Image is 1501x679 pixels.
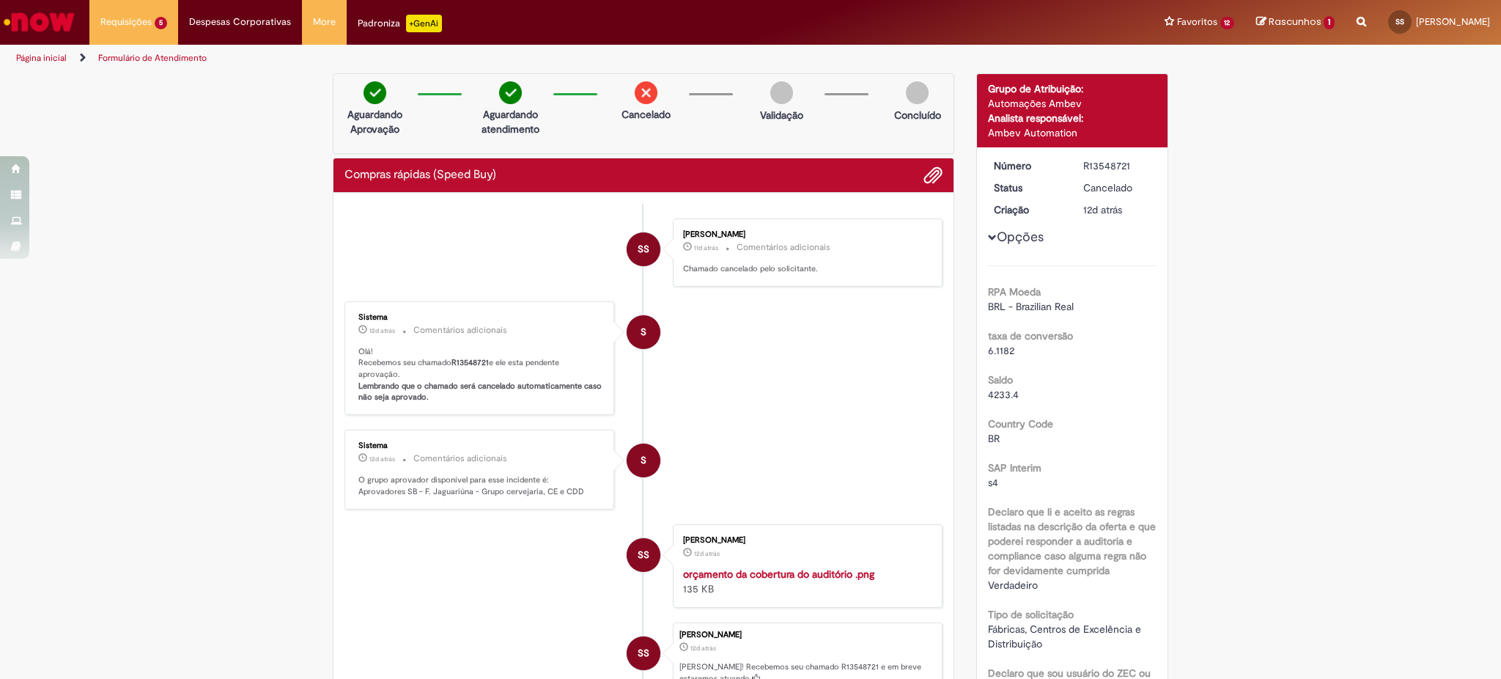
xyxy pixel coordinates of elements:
[358,313,602,322] div: Sistema
[11,45,989,72] ul: Trilhas de página
[1083,203,1122,216] span: 12d atrás
[406,15,442,32] p: +GenAi
[694,549,720,558] time: 18/09/2025 17:49:11
[638,232,649,267] span: SS
[413,452,507,465] small: Comentários adicionais
[369,455,395,463] time: 18/09/2025 17:50:10
[679,631,934,639] div: [PERSON_NAME]
[358,381,604,403] b: Lembrando que o chamado será cancelado automaticamente caso não seja aprovado.
[364,81,386,104] img: check-circle-green.png
[358,346,602,404] p: Olá! Recebemos seu chamado e ele esta pendente aprovação.
[189,15,291,29] span: Despesas Corporativas
[988,285,1041,298] b: RPA Moeda
[358,441,602,450] div: Sistema
[988,579,1038,592] span: Verdadeiro
[413,324,507,337] small: Comentários adicionais
[694,243,718,252] span: 11d atrás
[683,230,927,239] div: [PERSON_NAME]
[988,505,1156,577] b: Declaro que li e aceito as regras listadas na descrição da oferta e que poderei responder a audit...
[988,300,1074,313] span: BRL - Brazilian Real
[1416,15,1490,28] span: [PERSON_NAME]
[1269,15,1321,29] span: Rascunhos
[475,107,546,136] p: Aguardando atendimento
[1083,158,1151,173] div: R13548721
[683,536,927,545] div: [PERSON_NAME]
[627,538,660,572] div: Stephni Silva
[369,326,395,335] time: 18/09/2025 17:50:11
[988,417,1053,430] b: Country Code
[988,111,1157,125] div: Analista responsável:
[1220,17,1235,29] span: 12
[622,107,671,122] p: Cancelado
[988,432,1000,445] span: BR
[369,326,395,335] span: 12d atrás
[627,315,660,349] div: System
[1177,15,1217,29] span: Favoritos
[760,108,803,122] p: Validação
[627,636,660,670] div: Stephni Silva
[641,443,646,478] span: S
[369,455,395,463] span: 12d atrás
[894,108,941,122] p: Concluído
[155,17,167,29] span: 5
[988,96,1157,111] div: Automações Ambev
[635,81,657,104] img: remove.png
[627,232,660,266] div: Stephni Silva
[988,388,1019,401] span: 4233.4
[983,180,1073,195] dt: Status
[690,644,716,653] time: 18/09/2025 17:49:58
[988,373,1013,386] b: Saldo
[683,568,874,581] a: orçamento da cobertura do auditório .png
[358,474,602,497] p: O grupo aprovador disponível para esse incidente é: Aprovadores SB - F. Jaguariúna - Grupo cervej...
[988,623,1144,650] span: Fábricas, Centros de Excelência e Distribuição
[1,7,77,37] img: ServiceNow
[1256,15,1335,29] a: Rascunhos
[638,636,649,671] span: SS
[983,158,1073,173] dt: Número
[339,107,410,136] p: Aguardando Aprovação
[737,241,830,254] small: Comentários adicionais
[313,15,336,29] span: More
[683,263,927,275] p: Chamado cancelado pelo solicitante.
[770,81,793,104] img: img-circle-grey.png
[694,243,718,252] time: 19/09/2025 11:49:16
[100,15,152,29] span: Requisições
[1083,180,1151,195] div: Cancelado
[690,644,716,653] span: 12d atrás
[1395,17,1404,26] span: SS
[638,537,649,573] span: SS
[358,15,442,32] div: Padroniza
[906,81,929,104] img: img-circle-grey.png
[98,52,207,64] a: Formulário de Atendimento
[16,52,67,64] a: Página inicial
[694,549,720,558] span: 12d atrás
[988,608,1074,621] b: Tipo de solicitação
[988,329,1073,342] b: taxa de conversão
[923,166,943,185] button: Adicionar anexos
[983,202,1073,217] dt: Criação
[1083,203,1122,216] time: 18/09/2025 17:49:58
[988,461,1041,474] b: SAP Interim
[1083,202,1151,217] div: 18/09/2025 17:49:58
[451,357,489,368] b: R13548721
[499,81,522,104] img: check-circle-green.png
[988,81,1157,96] div: Grupo de Atribuição:
[988,476,998,489] span: s4
[988,125,1157,140] div: Ambev Automation
[344,169,496,182] h2: Compras rápidas (Speed Buy) Histórico de tíquete
[641,315,646,350] span: S
[988,344,1014,357] span: 6.1182
[627,444,660,477] div: System
[1324,16,1335,29] span: 1
[683,567,927,596] div: 135 KB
